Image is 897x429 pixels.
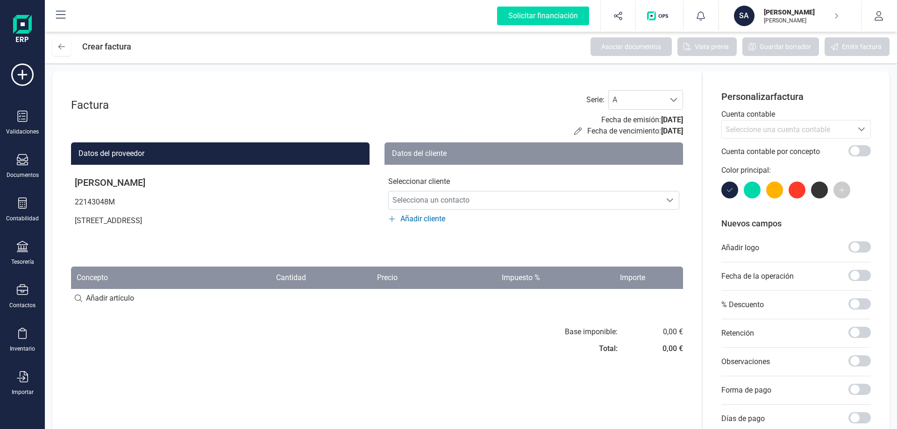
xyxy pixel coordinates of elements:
p: Días de pago [721,413,765,424]
div: Importar [12,388,34,396]
p: Añadir logo [721,242,759,253]
p: [PERSON_NAME] [764,7,839,17]
p: [PERSON_NAME] [764,17,839,24]
span: [DATE] [661,127,683,135]
div: Validaciones [6,128,39,135]
p: Seleccionar cliente [388,176,679,187]
p: % Descuento [721,299,764,310]
div: SA [734,6,755,26]
span: Seleccione una cuenta contable [726,125,830,134]
p: Nuevos campos [721,217,871,230]
th: Impuesto % [403,267,546,289]
p: Forma de pago [721,385,771,396]
div: Tesorería [11,258,34,266]
p: Cuenta contable [721,109,871,120]
p: Retención [721,328,754,339]
div: Inventario [10,345,35,352]
p: 22143048M [71,193,370,211]
div: Documentos [7,171,39,179]
span: Selecciona un contacto [389,191,661,210]
span: Añadir cliente [400,213,445,225]
span: A [609,91,665,109]
p: Color principal: [721,165,871,176]
button: Logo de OPS [641,1,677,31]
p: Fecha de vencimiento: [587,126,683,137]
div: Contactos [9,302,36,309]
div: Datos del cliente [384,142,683,165]
button: Guardar borrador [742,37,819,56]
div: 0,00 € [662,343,683,354]
span: [DATE] [661,115,683,124]
p: [PERSON_NAME] [71,172,370,193]
p: Observaciones [721,356,770,367]
div: Total: [599,343,618,354]
p: Personalizar factura [721,90,871,103]
p: Fecha de la operación [721,271,794,282]
button: SA[PERSON_NAME][PERSON_NAME] [730,1,850,31]
th: Cantidad [193,267,312,289]
label: Serie : [586,94,605,105]
img: Logo Finanedi [13,15,32,45]
th: Importe [546,267,651,289]
button: Solicitar financiación [486,1,600,31]
div: Base imponible: [565,326,618,338]
div: Contabilidad [6,215,39,222]
th: Concepto [71,267,193,289]
div: 0,00 € [662,326,683,338]
p: Cuenta contable por concepto [721,146,820,157]
button: Vista previa [677,37,737,56]
button: Emitir factura [825,37,890,56]
th: Precio [312,267,403,289]
div: Factura [71,98,146,113]
p: Fecha de emisión: [601,114,683,126]
img: Logo de OPS [647,11,672,21]
button: Asociar documentos [591,37,672,56]
div: Selecciona un contacto [661,197,679,204]
div: Seleccione una cuenta [853,120,870,138]
div: Crear factura [82,37,131,56]
div: Datos del proveedor [71,142,370,165]
div: Solicitar financiación [497,7,589,25]
p: [STREET_ADDRESS] [71,211,370,230]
